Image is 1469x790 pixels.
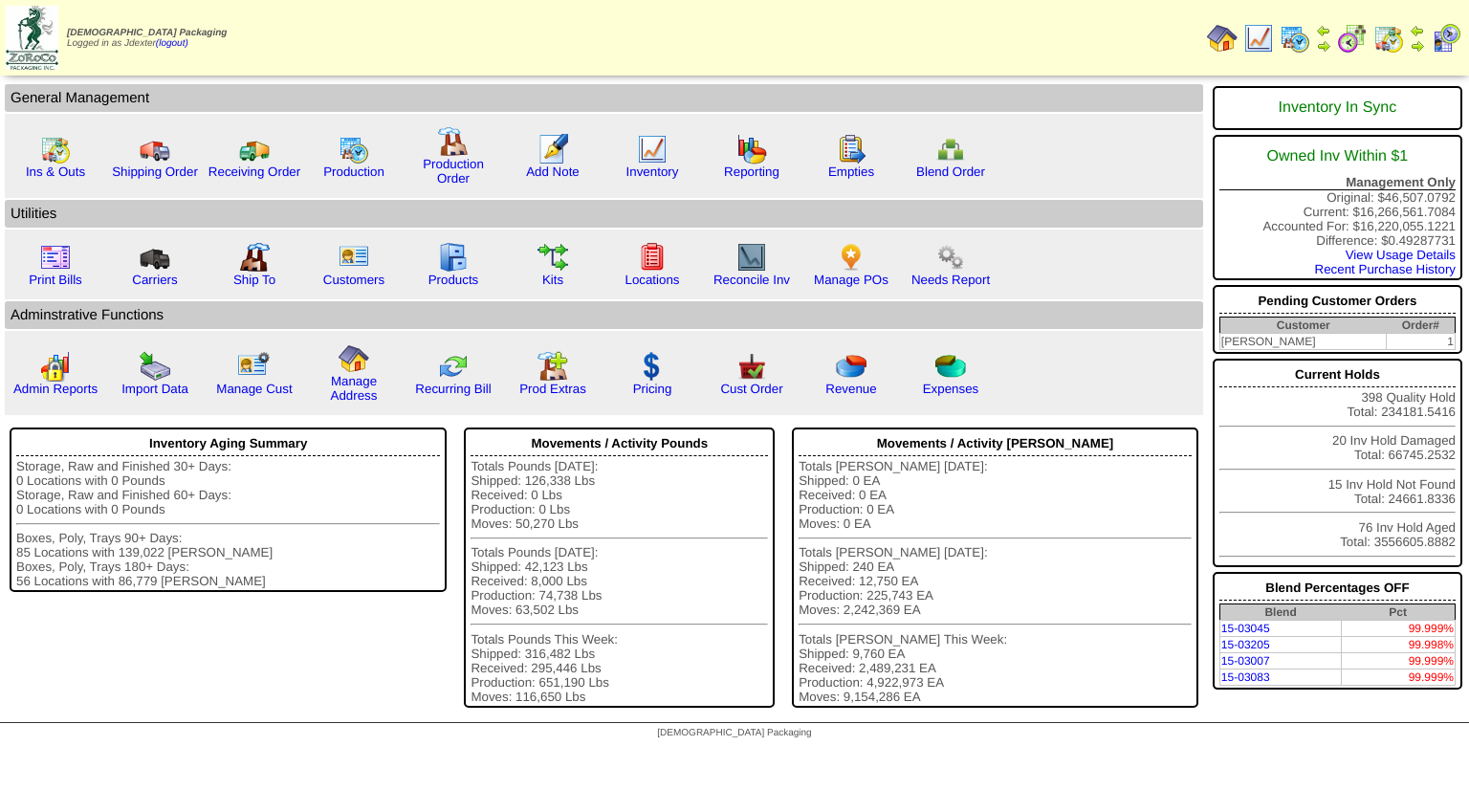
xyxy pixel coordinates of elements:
[1346,248,1456,262] a: View Usage Details
[923,382,979,396] a: Expenses
[1316,38,1331,54] img: arrowright.gif
[633,382,672,396] a: Pricing
[542,273,563,287] a: Kits
[799,431,1192,456] div: Movements / Activity [PERSON_NAME]
[519,382,586,396] a: Prod Extras
[1219,604,1341,621] th: Blend
[1219,576,1456,601] div: Blend Percentages OFF
[423,157,484,186] a: Production Order
[16,459,440,588] div: Storage, Raw and Finished 30+ Days: 0 Locations with 0 Pounds Storage, Raw and Finished 60+ Days:...
[1219,289,1456,314] div: Pending Customer Orders
[471,459,768,704] div: Totals Pounds [DATE]: Shipped: 126,338 Lbs Received: 0 Lbs Production: 0 Lbs Moves: 50,270 Lbs To...
[471,431,768,456] div: Movements / Activity Pounds
[40,351,71,382] img: graph2.png
[438,126,469,157] img: factory.gif
[814,273,888,287] a: Manage POs
[836,351,866,382] img: pie_chart.png
[29,273,82,287] a: Print Bills
[1315,262,1456,276] a: Recent Purchase History
[438,242,469,273] img: cabinet.gif
[1243,23,1274,54] img: line_graph.gif
[415,382,491,396] a: Recurring Bill
[1387,318,1456,334] th: Order#
[637,242,668,273] img: locations.gif
[1221,654,1270,668] a: 15-03007
[526,165,580,179] a: Add Note
[736,134,767,165] img: graph.gif
[836,134,866,165] img: workorder.gif
[339,343,369,374] img: home.gif
[637,351,668,382] img: dollar.gif
[233,273,275,287] a: Ship To
[438,351,469,382] img: reconcile.gif
[935,351,966,382] img: pie_chart2.png
[724,165,779,179] a: Reporting
[1341,637,1455,653] td: 99.998%
[428,273,479,287] a: Products
[657,728,811,738] span: [DEMOGRAPHIC_DATA] Packaging
[1219,334,1386,350] td: [PERSON_NAME]
[67,28,227,38] span: [DEMOGRAPHIC_DATA] Packaging
[1219,90,1456,126] div: Inventory In Sync
[5,301,1203,329] td: Adminstrative Functions
[1219,362,1456,387] div: Current Holds
[140,242,170,273] img: truck3.gif
[1207,23,1238,54] img: home.gif
[1213,359,1462,567] div: 398 Quality Hold Total: 234181.5416 20 Inv Hold Damaged Total: 66745.2532 15 Inv Hold Not Found T...
[799,459,1192,704] div: Totals [PERSON_NAME] [DATE]: Shipped: 0 EA Received: 0 EA Production: 0 EA Moves: 0 EA Totals [PE...
[935,134,966,165] img: network.png
[1219,318,1386,334] th: Customer
[121,382,188,396] a: Import Data
[1341,621,1455,637] td: 99.999%
[537,134,568,165] img: orders.gif
[1431,23,1461,54] img: calendarcustomer.gif
[836,242,866,273] img: po.png
[239,134,270,165] img: truck2.gif
[5,84,1203,112] td: General Management
[1373,23,1404,54] img: calendarinout.gif
[40,134,71,165] img: calendarinout.gif
[140,351,170,382] img: import.gif
[828,165,874,179] a: Empties
[625,273,679,287] a: Locations
[239,242,270,273] img: factory2.gif
[1221,622,1270,635] a: 15-03045
[1341,669,1455,686] td: 99.999%
[5,200,1203,228] td: Utilities
[626,165,679,179] a: Inventory
[1410,38,1425,54] img: arrowright.gif
[208,165,300,179] a: Receiving Order
[537,242,568,273] img: workflow.gif
[1341,604,1455,621] th: Pct
[935,242,966,273] img: workflow.png
[16,431,440,456] div: Inventory Aging Summary
[323,273,384,287] a: Customers
[1337,23,1368,54] img: calendarblend.gif
[339,242,369,273] img: customers.gif
[720,382,782,396] a: Cust Order
[331,374,378,403] a: Manage Address
[26,165,85,179] a: Ins & Outs
[1410,23,1425,38] img: arrowleft.gif
[216,382,292,396] a: Manage Cust
[237,351,273,382] img: managecust.png
[825,382,876,396] a: Revenue
[40,242,71,273] img: invoice2.gif
[1316,23,1331,38] img: arrowleft.gif
[323,165,384,179] a: Production
[140,134,170,165] img: truck.gif
[67,28,227,49] span: Logged in as Jdexter
[112,165,198,179] a: Shipping Order
[736,242,767,273] img: line_graph2.gif
[1387,334,1456,350] td: 1
[156,38,188,49] a: (logout)
[132,273,177,287] a: Carriers
[713,273,790,287] a: Reconcile Inv
[6,6,58,70] img: zoroco-logo-small.webp
[339,134,369,165] img: calendarprod.gif
[537,351,568,382] img: prodextras.gif
[1219,175,1456,190] div: Management Only
[1213,135,1462,280] div: Original: $46,507.0792 Current: $16,266,561.7084 Accounted For: $16,220,055.1221 Difference: $0.4...
[911,273,990,287] a: Needs Report
[1280,23,1310,54] img: calendarprod.gif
